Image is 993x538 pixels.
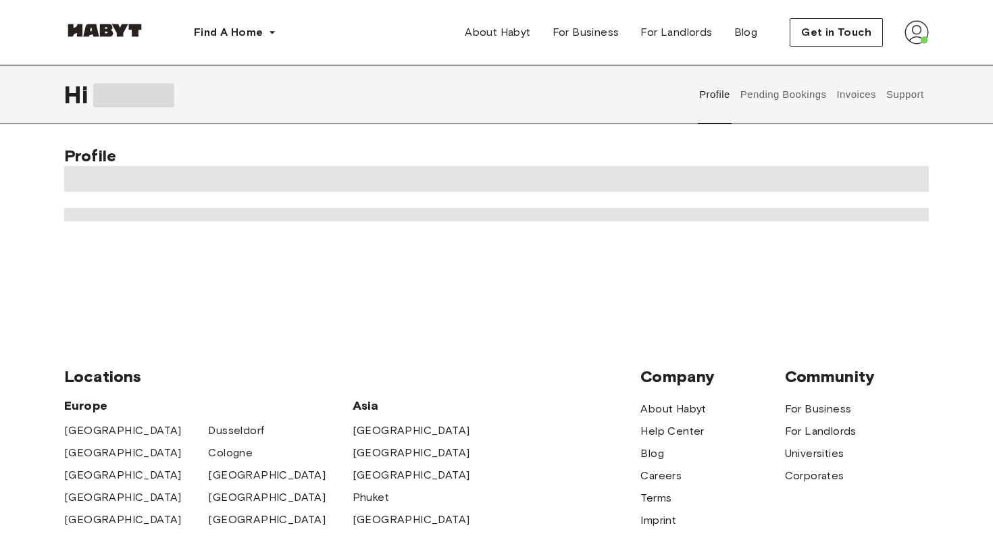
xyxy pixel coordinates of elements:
[738,65,828,124] button: Pending Bookings
[208,512,326,528] a: [GEOGRAPHIC_DATA]
[208,423,264,439] a: Dusseldorf
[64,80,93,109] span: Hi
[640,512,676,529] a: Imprint
[640,367,784,387] span: Company
[785,367,929,387] span: Community
[353,445,470,461] a: [GEOGRAPHIC_DATA]
[884,65,925,124] button: Support
[640,468,682,484] a: Careers
[640,446,664,462] a: Blog
[630,19,723,46] a: For Landlords
[785,401,852,417] a: For Business
[353,467,470,483] a: [GEOGRAPHIC_DATA]
[64,146,116,165] span: Profile
[64,367,640,387] span: Locations
[694,65,929,124] div: user profile tabs
[640,490,671,506] a: Terms
[64,445,182,461] a: [GEOGRAPHIC_DATA]
[465,24,530,41] span: About Habyt
[353,398,496,414] span: Asia
[734,24,758,41] span: Blog
[640,24,712,41] span: For Landlords
[64,489,182,506] a: [GEOGRAPHIC_DATA]
[208,467,326,483] a: [GEOGRAPHIC_DATA]
[785,446,844,462] a: Universities
[640,423,704,439] a: Help Center
[194,24,263,41] span: Find A Home
[64,24,145,37] img: Habyt
[208,445,253,461] a: Cologne
[640,401,706,417] a: About Habyt
[698,65,732,124] button: Profile
[208,489,326,506] a: [GEOGRAPHIC_DATA]
[183,19,287,46] button: Find A Home
[353,423,470,439] a: [GEOGRAPHIC_DATA]
[835,65,877,124] button: Invoices
[64,512,182,528] a: [GEOGRAPHIC_DATA]
[785,423,857,439] a: For Landlords
[454,19,541,46] a: About Habyt
[790,18,883,47] button: Get in Touch
[542,19,630,46] a: For Business
[785,468,844,484] a: Corporates
[723,19,769,46] a: Blog
[801,24,871,41] span: Get in Touch
[353,512,470,528] a: [GEOGRAPHIC_DATA]
[64,398,353,414] span: Europe
[64,423,182,439] a: [GEOGRAPHIC_DATA]
[905,20,929,45] img: avatar
[353,489,389,506] a: Phuket
[64,467,182,483] a: [GEOGRAPHIC_DATA]
[553,24,619,41] span: For Business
